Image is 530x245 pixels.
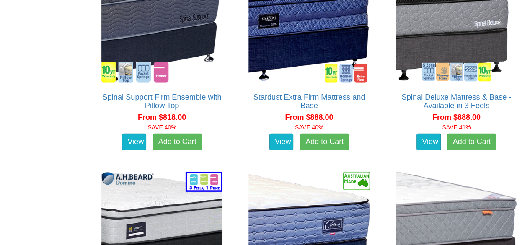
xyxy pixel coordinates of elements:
[300,134,349,150] a: Add to Cart
[285,113,333,121] span: From $888.00
[253,93,365,110] a: Stardust Extra Firm Mattress and Base
[432,113,481,121] span: From $888.00
[416,134,441,150] a: View
[153,134,202,150] a: Add to Cart
[122,134,146,150] a: View
[138,113,186,121] span: From $818.00
[295,124,323,131] font: SAVE 40%
[147,124,176,131] font: SAVE 40%
[442,124,471,131] font: SAVE 41%
[447,134,496,150] a: Add to Cart
[102,93,221,110] a: Spinal Support Firm Ensemble with Pillow Top
[269,134,294,150] a: View
[401,93,511,110] a: Spinal Deluxe Mattress & Base - Available in 3 Feels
